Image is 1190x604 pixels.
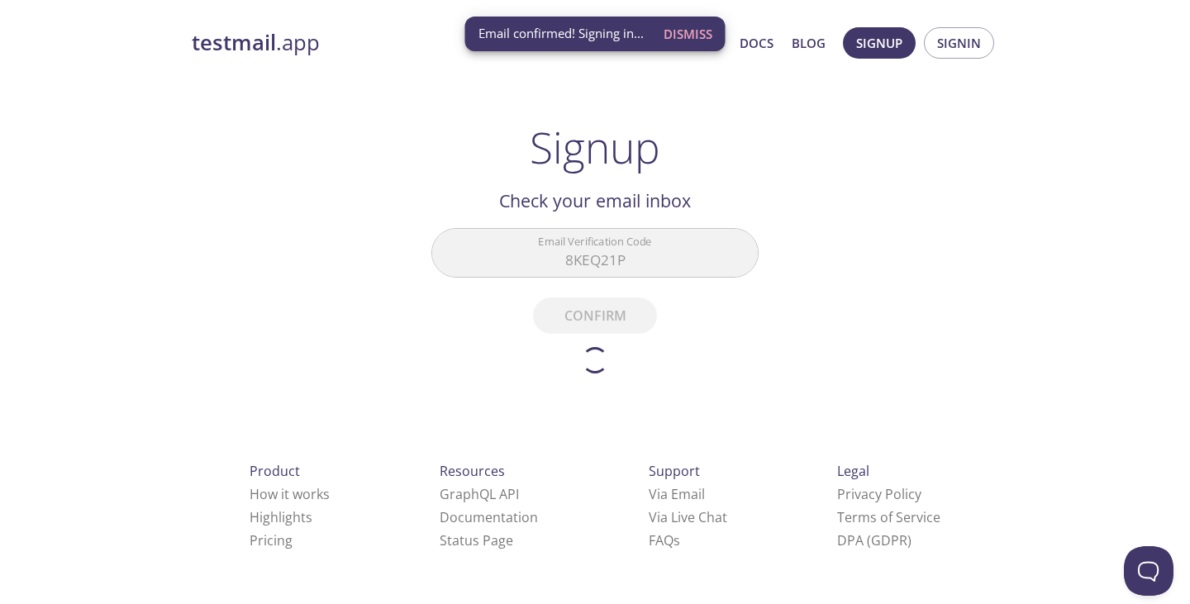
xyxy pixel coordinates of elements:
span: Legal [837,462,869,480]
button: Signup [843,27,916,59]
h1: Signup [530,122,660,172]
span: Support [649,462,700,480]
a: Via Live Chat [649,508,727,526]
button: Signin [924,27,994,59]
strong: testmail [192,28,276,57]
a: Documentation [440,508,538,526]
a: testmail.app [192,29,580,57]
a: Pricing [250,531,293,549]
a: Blog [792,32,826,54]
span: Product [250,462,300,480]
a: DPA (GDPR) [837,531,912,549]
h2: Check your email inbox [431,187,759,215]
span: Signin [937,32,981,54]
a: Privacy Policy [837,485,921,503]
a: Status Page [440,531,513,549]
a: GraphQL API [440,485,519,503]
a: Highlights [250,508,312,526]
a: FAQ [649,531,680,549]
a: Via Email [649,485,705,503]
span: s [674,531,680,549]
a: How it works [250,485,330,503]
span: Resources [440,462,505,480]
iframe: Help Scout Beacon - Open [1124,546,1173,596]
a: Terms of Service [837,508,940,526]
button: Dismiss [657,18,719,50]
a: Docs [740,32,773,54]
span: Signup [856,32,902,54]
span: Email confirmed! Signing in... [478,25,644,42]
span: Dismiss [664,23,712,45]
